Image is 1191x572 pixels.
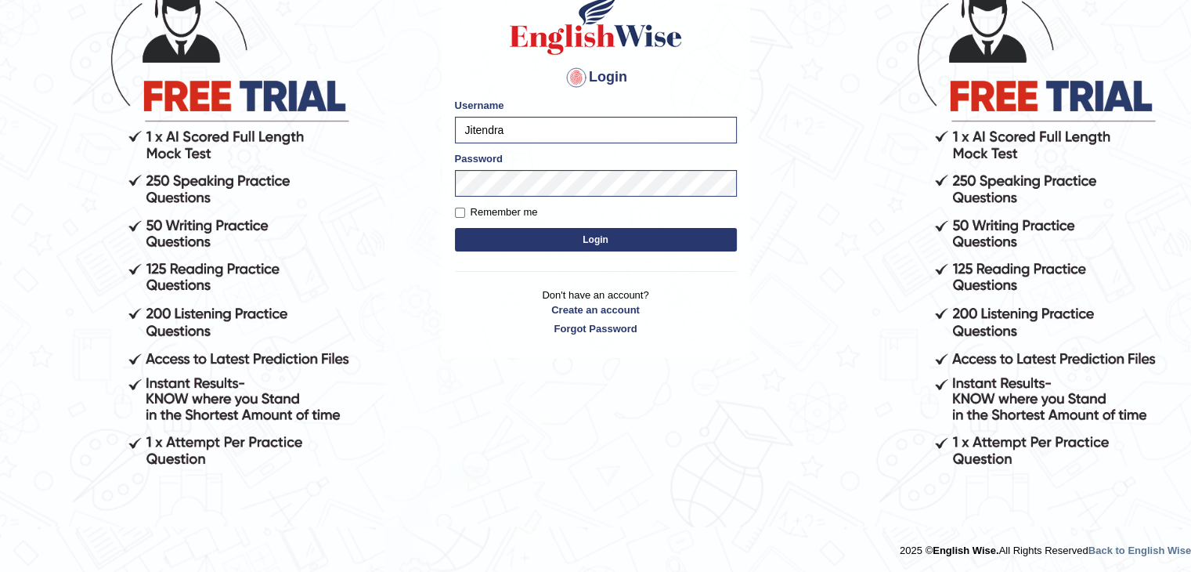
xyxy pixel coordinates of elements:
[455,228,737,252] button: Login
[455,151,503,166] label: Password
[455,302,737,317] a: Create an account
[455,65,737,90] h4: Login
[455,208,465,218] input: Remember me
[455,321,737,336] a: Forgot Password
[933,545,998,556] strong: English Wise.
[1088,545,1191,556] a: Back to English Wise
[455,98,504,113] label: Username
[455,288,737,336] p: Don't have an account?
[455,205,538,220] label: Remember me
[900,535,1191,558] div: 2025 © All Rights Reserved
